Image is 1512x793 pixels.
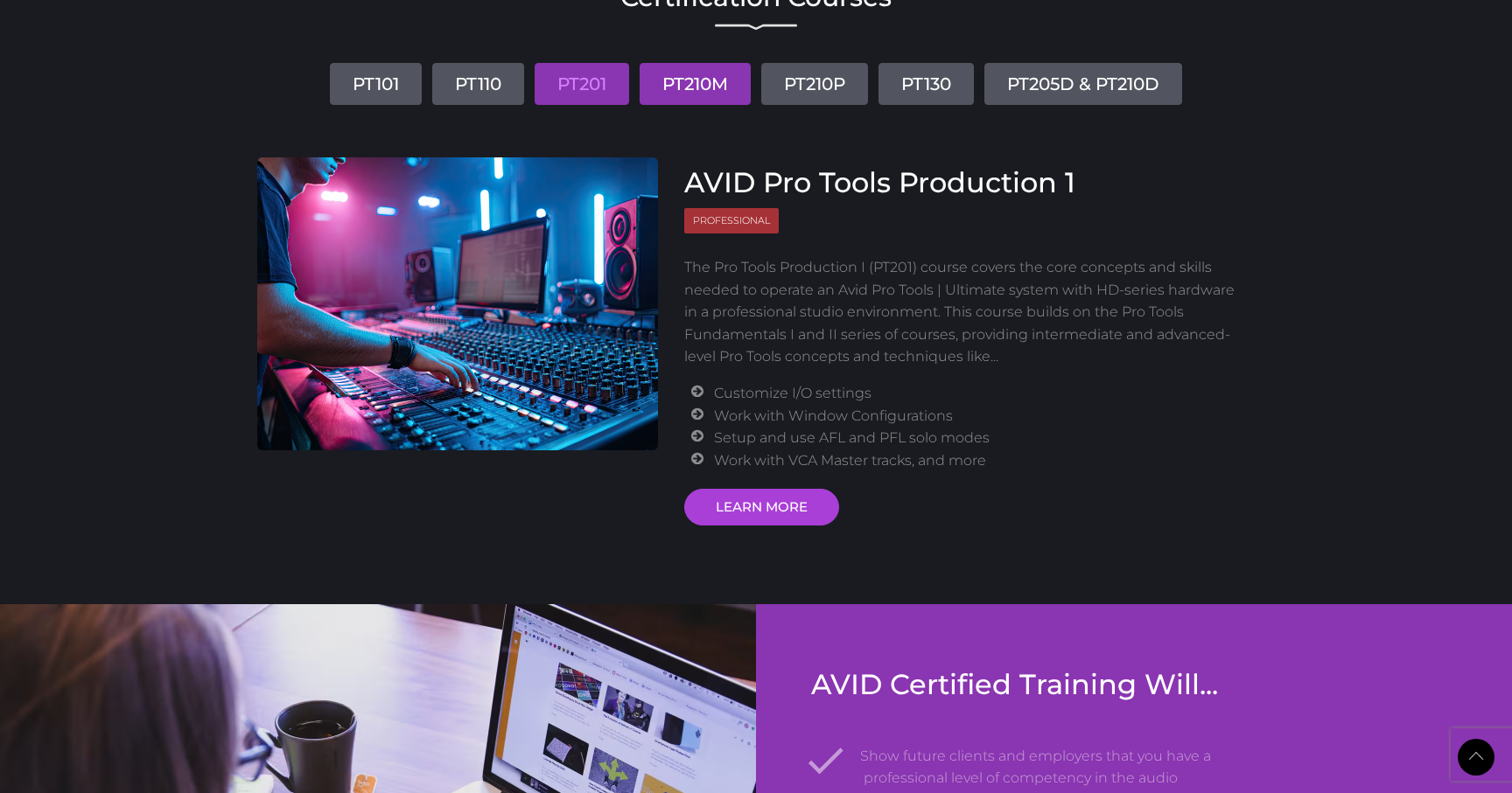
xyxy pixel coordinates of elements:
h3: AVID Certified Training Will... [811,668,1227,701]
a: Back to Top [1458,739,1494,776]
img: AVID Pro Tools Production 1 Course [257,157,658,450]
h3: AVID Pro Tools Production 1 [684,166,1242,199]
span: Professional [684,208,779,233]
a: PT210M [640,63,751,105]
a: PT101 [330,63,422,105]
a: PT110 [432,63,524,105]
li: Work with Window Configurations [714,405,1242,428]
li: Setup and use AFL and PFL solo modes [714,427,1242,449]
li: Customize I/O settings [714,382,1242,405]
a: PT201 [535,63,629,105]
p: The Pro Tools Production I (PT201) course covers the core concepts and skills needed to operate a... [684,256,1242,368]
a: PT130 [878,63,974,105]
a: PT210P [761,63,868,105]
a: PT205D & PT210D [984,63,1182,105]
img: decorative line [715,24,797,31]
a: LEARN MORE [684,489,839,525]
li: Work with VCA Master tracks, and more [714,449,1242,472]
